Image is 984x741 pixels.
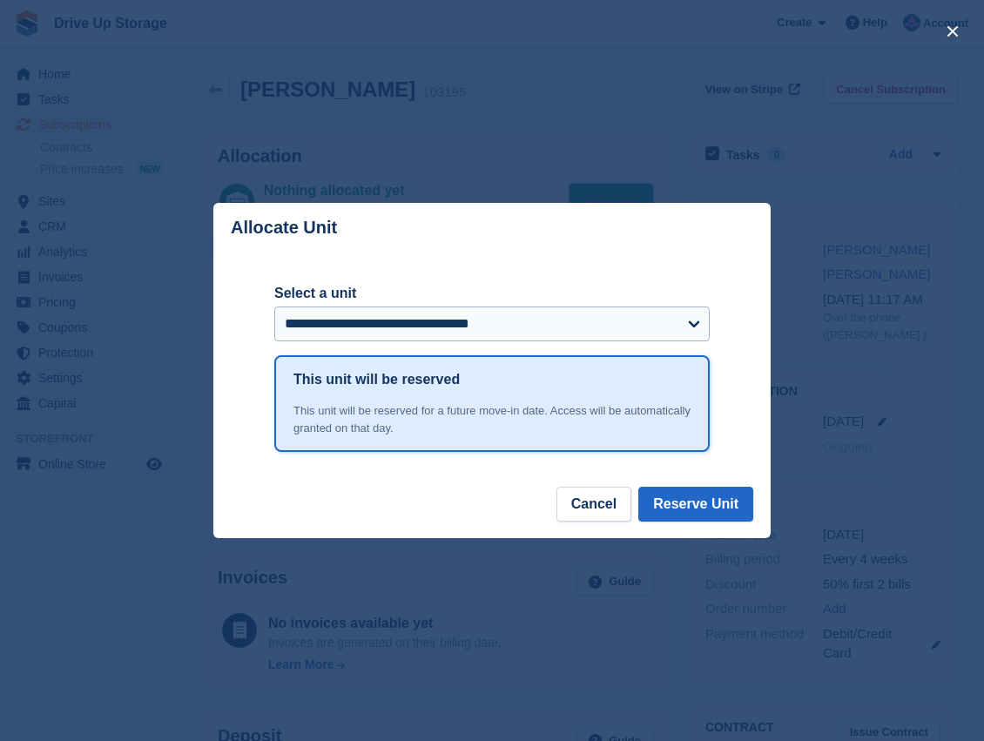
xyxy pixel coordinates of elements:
h1: This unit will be reserved [293,369,460,390]
button: close [939,17,967,45]
button: Reserve Unit [638,487,753,522]
div: This unit will be reserved for a future move-in date. Access will be automatically granted on tha... [293,402,691,436]
p: Allocate Unit [231,218,337,238]
button: Cancel [556,487,631,522]
label: Select a unit [274,283,710,304]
